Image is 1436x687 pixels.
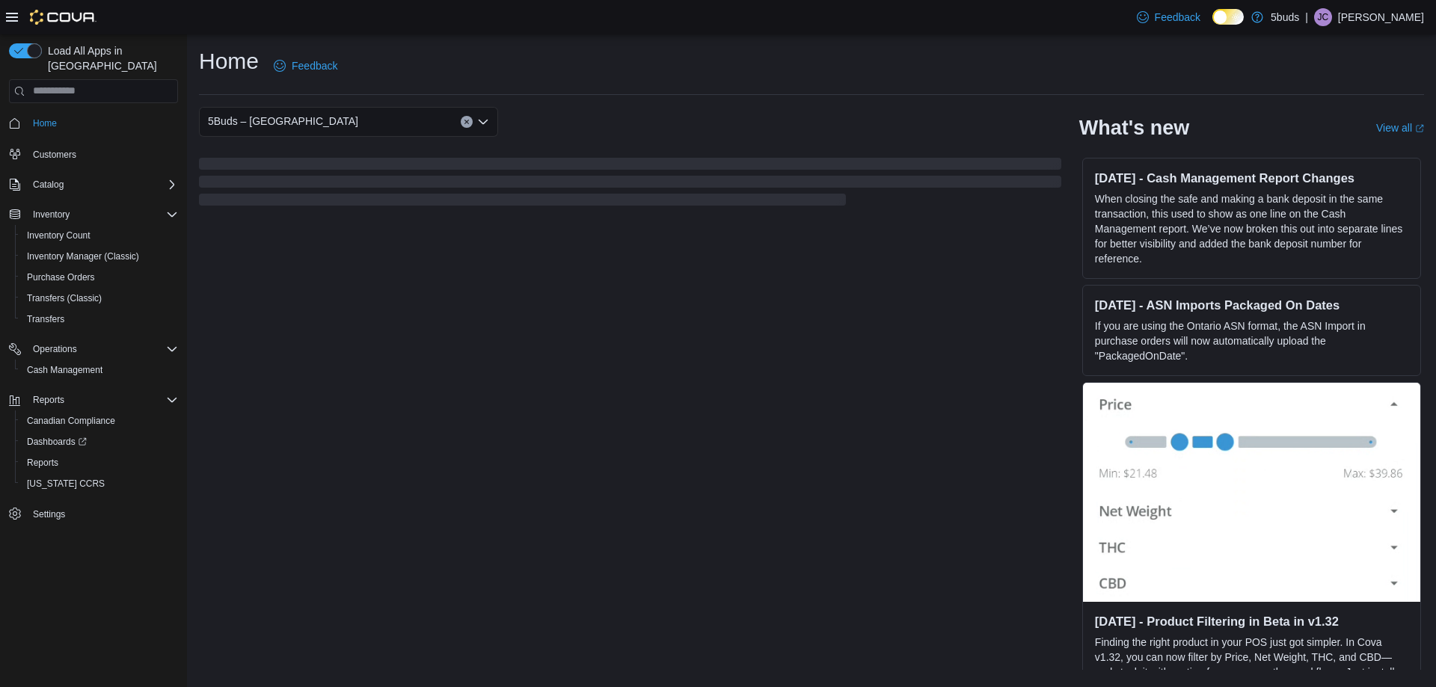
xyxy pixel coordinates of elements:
a: Settings [27,505,71,523]
p: When closing the safe and making a bank deposit in the same transaction, this used to show as one... [1095,191,1408,266]
p: [PERSON_NAME] [1338,8,1424,26]
div: Jacob Calder [1314,8,1332,26]
nav: Complex example [9,106,178,564]
a: View allExternal link [1376,122,1424,134]
span: Catalog [27,176,178,194]
svg: External link [1415,124,1424,133]
span: Customers [27,144,178,163]
span: Transfers (Classic) [21,289,178,307]
button: [US_STATE] CCRS [15,473,184,494]
button: Transfers (Classic) [15,288,184,309]
a: [US_STATE] CCRS [21,475,111,493]
a: Canadian Compliance [21,412,121,430]
a: Customers [27,146,82,164]
a: Purchase Orders [21,268,101,286]
button: Catalog [3,174,184,195]
span: Purchase Orders [21,268,178,286]
span: Settings [27,505,178,523]
h3: [DATE] - ASN Imports Packaged On Dates [1095,298,1408,312]
span: Reports [33,394,64,406]
span: [US_STATE] CCRS [27,478,105,490]
span: Cash Management [21,361,178,379]
a: Inventory Manager (Classic) [21,247,145,265]
button: Inventory Manager (Classic) [15,246,184,267]
span: Operations [27,340,178,358]
button: Inventory Count [15,225,184,246]
span: Feedback [292,58,337,73]
h2: What's new [1079,116,1189,140]
a: Feedback [268,51,343,81]
input: Dark Mode [1212,9,1244,25]
span: Operations [33,343,77,355]
a: Transfers (Classic) [21,289,108,307]
button: Cash Management [15,360,184,381]
button: Inventory [27,206,76,224]
span: Home [33,117,57,129]
span: Transfers (Classic) [27,292,102,304]
button: Inventory [3,204,184,225]
button: Reports [3,389,184,410]
p: | [1305,8,1308,26]
button: Customers [3,143,184,164]
span: Transfers [27,313,64,325]
a: Cash Management [21,361,108,379]
a: Feedback [1131,2,1206,32]
span: Reports [27,391,178,409]
p: 5buds [1271,8,1299,26]
span: Load All Apps in [GEOGRAPHIC_DATA] [42,43,178,73]
span: Dashboards [27,436,87,448]
button: Reports [27,391,70,409]
a: Dashboards [15,431,184,452]
span: Inventory Count [27,229,90,241]
span: Washington CCRS [21,475,178,493]
span: Feedback [1155,10,1200,25]
span: 5Buds – [GEOGRAPHIC_DATA] [208,112,358,130]
span: Inventory Manager (Classic) [27,250,139,262]
span: Canadian Compliance [27,415,115,427]
h1: Home [199,46,259,76]
button: Transfers [15,309,184,330]
span: Home [27,114,178,132]
span: Inventory [27,206,178,224]
button: Operations [3,339,184,360]
button: Home [3,112,184,134]
h3: [DATE] - Cash Management Report Changes [1095,170,1408,185]
button: Canadian Compliance [15,410,184,431]
button: Open list of options [477,116,489,128]
h3: [DATE] - Product Filtering in Beta in v1.32 [1095,614,1408,629]
button: Clear input [461,116,473,128]
a: Home [27,114,63,132]
span: JC [1318,8,1329,26]
a: Dashboards [21,433,93,451]
button: Reports [15,452,184,473]
span: Cash Management [27,364,102,376]
span: Reports [27,457,58,469]
span: Dashboards [21,433,178,451]
span: Inventory [33,209,70,221]
span: Loading [199,161,1061,209]
span: Inventory Manager (Classic) [21,247,178,265]
span: Catalog [33,179,64,191]
span: Inventory Count [21,227,178,244]
p: If you are using the Ontario ASN format, the ASN Import in purchase orders will now automatically... [1095,318,1408,363]
span: Reports [21,454,178,472]
a: Inventory Count [21,227,96,244]
span: Canadian Compliance [21,412,178,430]
a: Transfers [21,310,70,328]
span: Purchase Orders [27,271,95,283]
span: Customers [33,149,76,161]
img: Cova [30,10,96,25]
button: Purchase Orders [15,267,184,288]
span: Transfers [21,310,178,328]
span: Settings [33,508,65,520]
button: Operations [27,340,83,358]
a: Reports [21,454,64,472]
button: Catalog [27,176,70,194]
button: Settings [3,503,184,525]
